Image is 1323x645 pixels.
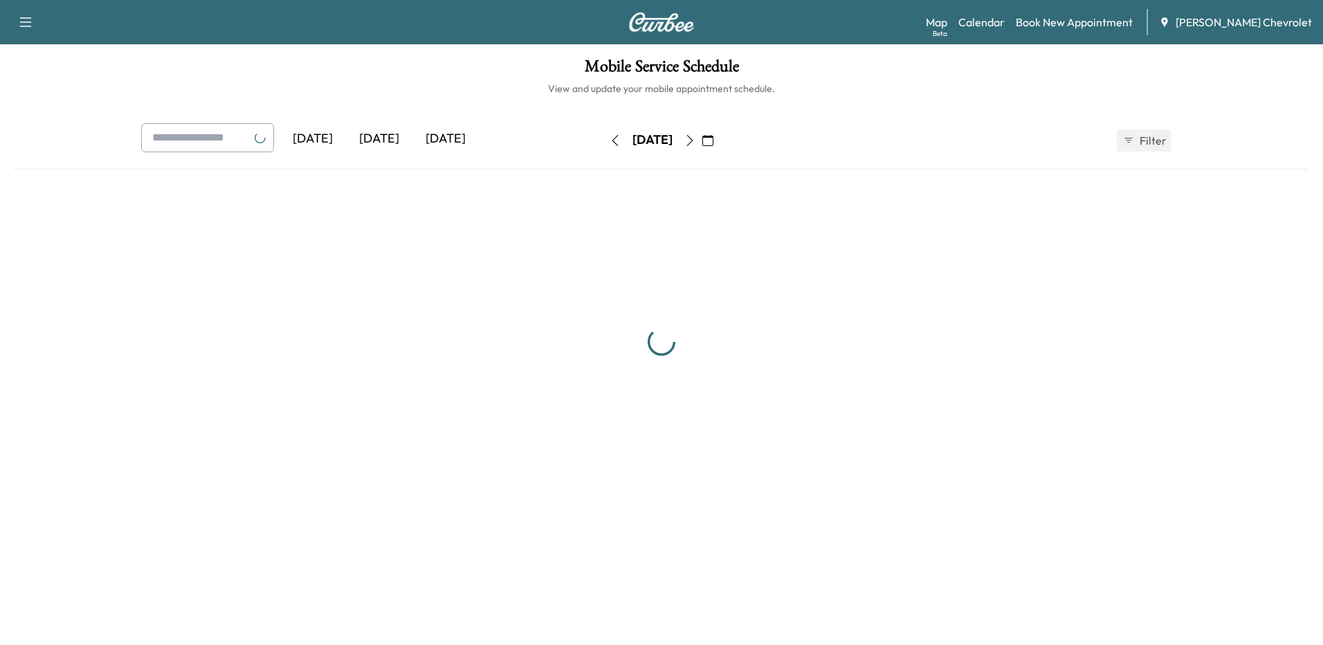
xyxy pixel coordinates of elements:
[933,28,947,39] div: Beta
[412,123,479,155] div: [DATE]
[14,82,1309,96] h6: View and update your mobile appointment schedule.
[926,14,947,30] a: MapBeta
[346,123,412,155] div: [DATE]
[1117,129,1171,152] button: Filter
[14,58,1309,82] h1: Mobile Service Schedule
[628,12,695,32] img: Curbee Logo
[632,131,673,149] div: [DATE]
[280,123,346,155] div: [DATE]
[958,14,1005,30] a: Calendar
[1140,132,1165,149] span: Filter
[1176,14,1312,30] span: [PERSON_NAME] Chevrolet
[1016,14,1133,30] a: Book New Appointment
